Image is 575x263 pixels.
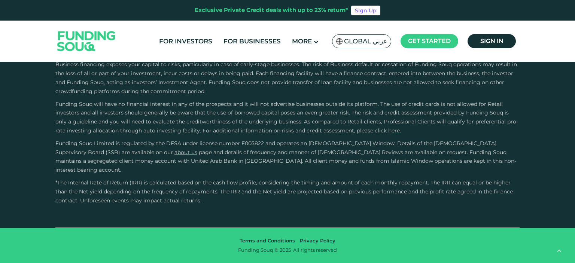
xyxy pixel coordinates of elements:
a: Terms and Conditions [238,238,297,244]
span: Funding Souq Limited is regulated by the DFSA under license number F005822 and operates an [DEMOG... [55,140,496,156]
img: SA Flag [336,38,343,45]
span: and details of frequency and manner of [DEMOGRAPHIC_DATA] Reviews are available on request. Fundi... [55,149,516,174]
a: here. [388,127,401,134]
span: 2025 [280,247,291,253]
a: Privacy Policy [298,238,337,244]
img: Logo [50,22,123,60]
span: Global عربي [344,37,387,46]
button: back [551,242,568,259]
span: page [199,149,212,156]
a: For Businesses [222,35,283,48]
div: Exclusive Private Credit deals with up to 23% return* [195,6,348,15]
a: For Investors [157,35,214,48]
span: Sign in [480,37,503,45]
span: More [292,37,312,45]
p: *The Internal Rate of Return (IRR) is calculated based on the cash flow profile, considering the ... [55,178,520,205]
p: Business financing exposes your capital to risks, particularly in case of early-stage businesses.... [55,60,520,96]
span: All rights reserved [293,247,337,253]
a: About Us [174,149,197,156]
a: Sign Up [351,6,380,15]
a: Sign in [468,34,516,48]
span: Funding Souq © [238,247,279,253]
span: Funding Souq will have no financial interest in any of the prospects and it will not advertise bu... [55,101,518,134]
span: Get started [408,37,451,45]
